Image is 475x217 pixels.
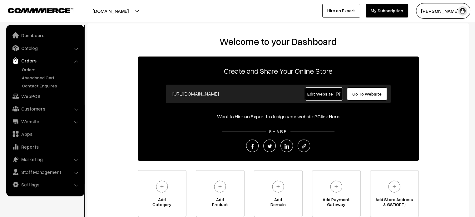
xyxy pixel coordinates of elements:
span: Edit Website [307,91,340,96]
button: [DOMAIN_NAME] [71,3,151,19]
a: Dashboard [8,30,82,41]
a: Settings [8,179,82,190]
button: [PERSON_NAME] s… [416,3,470,19]
a: Add Store Address& GST(OPT) [370,170,419,217]
a: Edit Website [305,87,343,101]
div: Want to Hire an Expert to design your website? [138,113,419,120]
span: Add Payment Gateway [312,197,360,210]
span: Add Store Address & GST(OPT) [370,197,418,210]
img: plus.svg [386,178,403,195]
h2: Welcome to your Dashboard [94,36,463,47]
a: Apps [8,128,82,140]
a: Add PaymentGateway [312,170,361,217]
span: SHARE [266,129,290,134]
a: AddCategory [138,170,186,217]
a: Orders [20,66,82,73]
a: Customers [8,103,82,114]
img: plus.svg [270,178,287,195]
a: Marketing [8,154,82,165]
a: Hire an Expert [322,4,360,17]
img: user [458,6,467,16]
a: Catalog [8,42,82,54]
a: Click Here [317,113,339,120]
a: Website [8,116,82,127]
a: My Subscription [366,4,408,17]
a: Reports [8,141,82,152]
a: COMMMERCE [8,6,62,14]
a: Contact Enquires [20,82,82,89]
a: AddDomain [254,170,303,217]
span: Add Product [196,197,244,210]
a: Staff Management [8,166,82,178]
img: plus.svg [211,178,229,195]
span: Add Domain [254,197,302,210]
img: COMMMERCE [8,8,73,13]
a: Orders [8,55,82,66]
a: WebPOS [8,91,82,102]
span: Add Category [138,197,186,210]
a: AddProduct [196,170,245,217]
p: Create and Share Your Online Store [138,65,419,76]
img: plus.svg [153,178,171,195]
span: Go To Website [352,91,382,96]
a: Go To Website [347,87,387,101]
img: plus.svg [328,178,345,195]
a: Abandoned Cart [20,74,82,81]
